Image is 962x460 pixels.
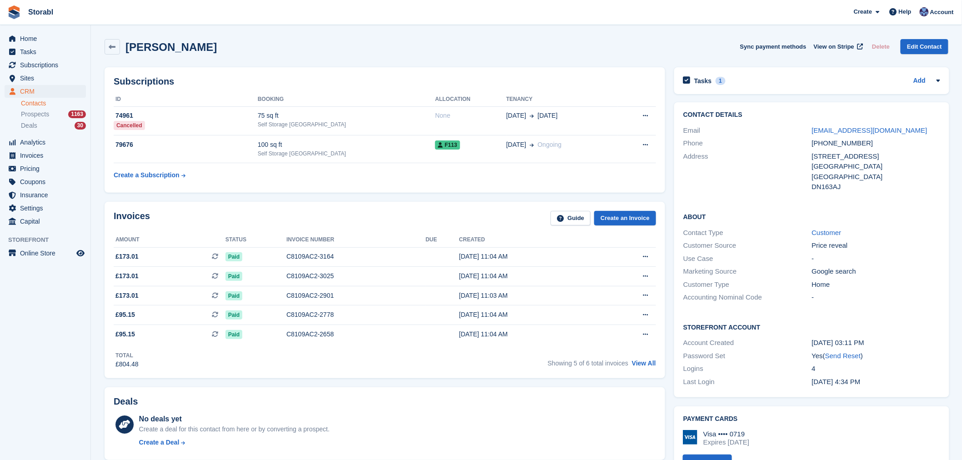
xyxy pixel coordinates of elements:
a: menu [5,247,86,260]
div: C8109AC2-2901 [286,291,426,300]
div: None [435,111,506,120]
span: Paid [225,310,242,320]
div: Accounting Nominal Code [683,292,812,303]
div: [DATE] 11:04 AM [459,310,601,320]
div: Home [812,280,941,290]
img: stora-icon-8386f47178a22dfd0bd8f6a31ec36ba5ce8667c1dd55bd0f319d3a0aa187defe.svg [7,5,21,19]
h2: Contact Details [683,111,940,119]
div: DN163AJ [812,182,941,192]
div: 1 [716,77,726,85]
a: Create an Invoice [594,211,656,226]
div: [GEOGRAPHIC_DATA] [812,161,941,172]
span: Prospects [21,110,49,119]
div: [STREET_ADDRESS] [812,151,941,162]
div: C8109AC2-3025 [286,271,426,281]
div: 75 sq ft [258,111,435,120]
div: [DATE] 03:11 PM [812,338,941,348]
a: Customer [812,229,842,236]
span: Subscriptions [20,59,75,71]
a: menu [5,45,86,58]
h2: [PERSON_NAME] [125,41,217,53]
span: F113 [435,140,460,150]
h2: About [683,212,940,221]
a: menu [5,189,86,201]
span: £173.01 [115,271,139,281]
div: Use Case [683,254,812,264]
span: Analytics [20,136,75,149]
div: Total [115,351,139,360]
a: Create a Subscription [114,167,185,184]
span: Paid [225,330,242,339]
span: [DATE] [506,140,526,150]
div: - [812,254,941,264]
a: menu [5,32,86,45]
div: C8109AC2-3164 [286,252,426,261]
span: Paid [225,252,242,261]
div: Phone [683,138,812,149]
span: Home [20,32,75,45]
span: Sites [20,72,75,85]
div: [GEOGRAPHIC_DATA] [812,172,941,182]
div: Address [683,151,812,192]
span: £173.01 [115,252,139,261]
img: Tegan Ewart [920,7,929,16]
div: Google search [812,266,941,277]
h2: Deals [114,396,138,407]
div: 30 [75,122,86,130]
div: Create a deal for this contact from here or by converting a prospect. [139,425,330,434]
time: 2025-03-28 16:34:15 UTC [812,378,861,385]
span: Online Store [20,247,75,260]
div: Customer Type [683,280,812,290]
span: Showing 5 of 6 total invoices [548,360,628,367]
div: C8109AC2-2778 [286,310,426,320]
div: Self Storage [GEOGRAPHIC_DATA] [258,150,435,158]
a: menu [5,202,86,215]
div: No deals yet [139,414,330,425]
th: Status [225,233,286,247]
span: Storefront [8,235,90,245]
span: Create [854,7,872,16]
span: Invoices [20,149,75,162]
button: Delete [868,39,893,54]
a: Edit Contact [901,39,948,54]
span: Deals [21,121,37,130]
a: Deals 30 [21,121,86,130]
h2: Payment cards [683,415,940,423]
div: Logins [683,364,812,374]
span: Account [930,8,954,17]
div: [DATE] 11:04 AM [459,252,601,261]
span: Capital [20,215,75,228]
a: menu [5,162,86,175]
a: Guide [551,211,591,226]
div: Create a Subscription [114,170,180,180]
span: Coupons [20,175,75,188]
h2: Subscriptions [114,76,656,87]
span: ( ) [823,352,863,360]
span: Settings [20,202,75,215]
div: [DATE] 11:03 AM [459,291,601,300]
span: Paid [225,291,242,300]
a: [EMAIL_ADDRESS][DOMAIN_NAME] [812,126,927,134]
a: menu [5,59,86,71]
span: [DATE] [538,111,558,120]
span: Ongoing [538,141,562,148]
span: £95.15 [115,330,135,339]
a: menu [5,149,86,162]
div: Cancelled [114,121,145,130]
a: Create a Deal [139,438,330,447]
div: 79676 [114,140,258,150]
span: [DATE] [506,111,526,120]
a: View on Stripe [810,39,865,54]
h2: Tasks [694,77,712,85]
div: 4 [812,364,941,374]
a: Storabl [25,5,57,20]
a: menu [5,175,86,188]
a: Add [913,76,926,86]
span: Paid [225,272,242,281]
span: Insurance [20,189,75,201]
th: Created [459,233,601,247]
div: Customer Source [683,240,812,251]
div: Email [683,125,812,136]
div: Expires [DATE] [703,438,749,446]
th: Invoice number [286,233,426,247]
